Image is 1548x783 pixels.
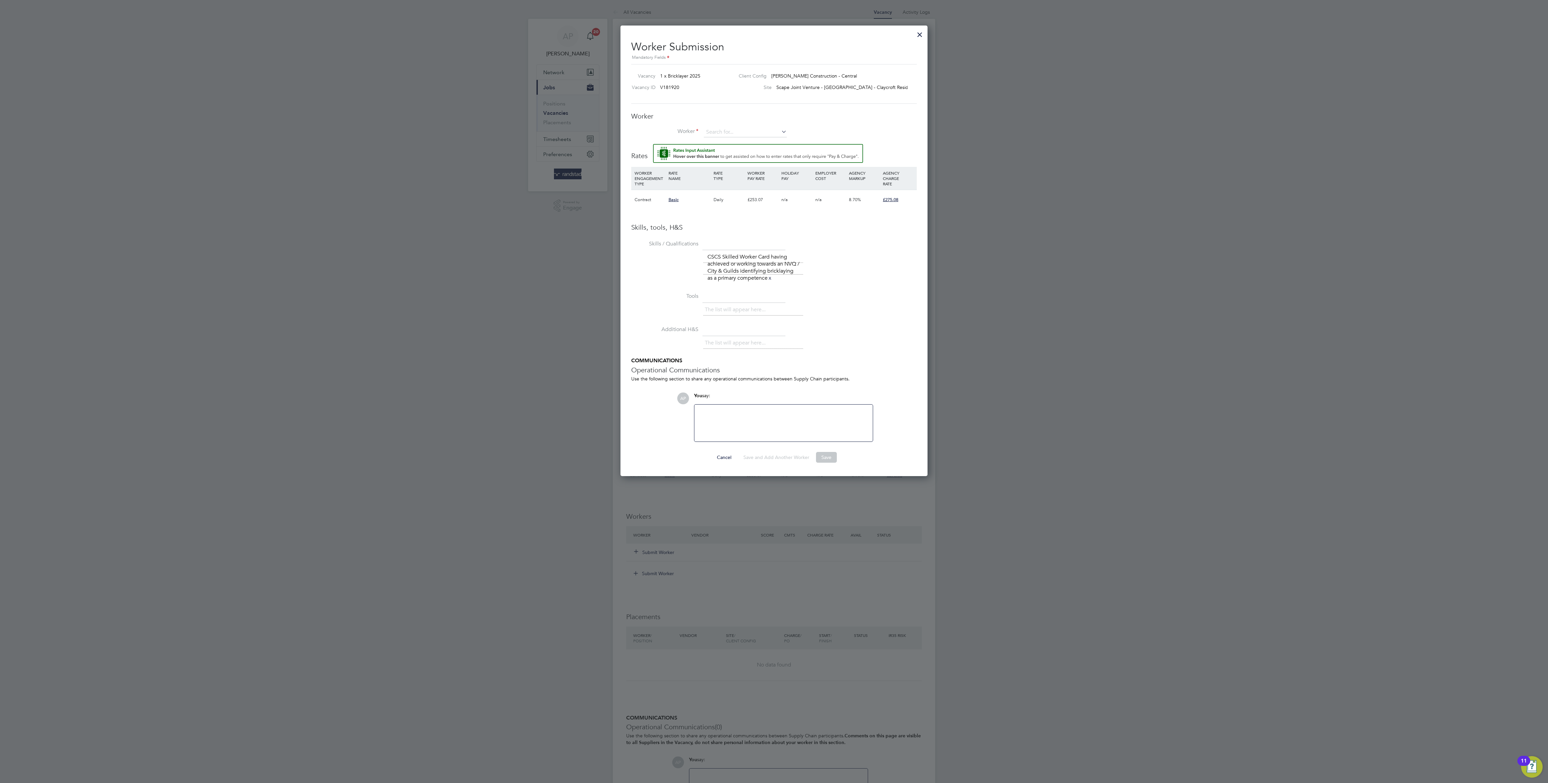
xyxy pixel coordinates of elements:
div: Mandatory Fields [631,54,917,61]
span: 8.70% [849,197,861,202]
h2: Worker Submission [631,35,917,61]
span: [PERSON_NAME] Construction - Central [771,73,857,79]
label: Client Config [733,73,767,79]
span: V181920 [660,84,679,90]
h3: Rates [631,144,917,160]
li: The list will appear here... [705,338,768,348]
div: AGENCY MARKUP [847,167,881,184]
h3: Skills, tools, H&S [631,223,917,232]
label: Worker [631,128,698,135]
span: n/a [815,197,822,202]
span: You [694,393,702,399]
h3: Operational Communications [631,366,917,374]
span: AP [677,393,689,404]
li: The list will appear here... [705,305,768,314]
div: £253.07 [746,190,780,210]
div: AGENCY CHARGE RATE [881,167,915,190]
label: Site [733,84,772,90]
div: say: [694,393,873,404]
div: Daily [712,190,746,210]
label: Tools [631,293,698,300]
label: Vacancy [629,73,655,79]
span: n/a [781,197,788,202]
h5: COMMUNICATIONS [631,357,917,364]
div: EMPLOYER COST [814,167,848,184]
div: 11 [1521,761,1527,770]
h3: Worker [631,112,917,121]
a: x [768,274,772,282]
li: CSCS Skilled Worker Card having achieved or working towards an NVQ / City & Guilds identifying br... [705,252,802,282]
button: Open Resource Center, 11 new notifications [1521,756,1543,778]
div: WORKER PAY RATE [746,167,780,184]
input: Search for... [704,127,787,137]
label: Vacancy ID [629,84,655,90]
div: RATE NAME [667,167,712,184]
span: 1 x Bricklayer 2025 [660,73,700,79]
span: Scape Joint Venture - [GEOGRAPHIC_DATA] - Claycroft Resid… [776,84,913,90]
div: Contract [633,190,667,210]
button: Rate Assistant [653,144,863,163]
div: HOLIDAY PAY [780,167,814,184]
button: Cancel [712,452,737,463]
div: RATE TYPE [712,167,746,184]
button: Save [816,452,837,463]
button: Save and Add Another Worker [738,452,815,463]
label: Additional H&S [631,326,698,333]
span: £275.08 [883,197,898,202]
div: Use the following section to share any operational communications between Supply Chain participants. [631,376,917,382]
span: Basic [669,197,679,202]
label: Skills / Qualifications [631,240,698,247]
div: WORKER ENGAGEMENT TYPE [633,167,667,190]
